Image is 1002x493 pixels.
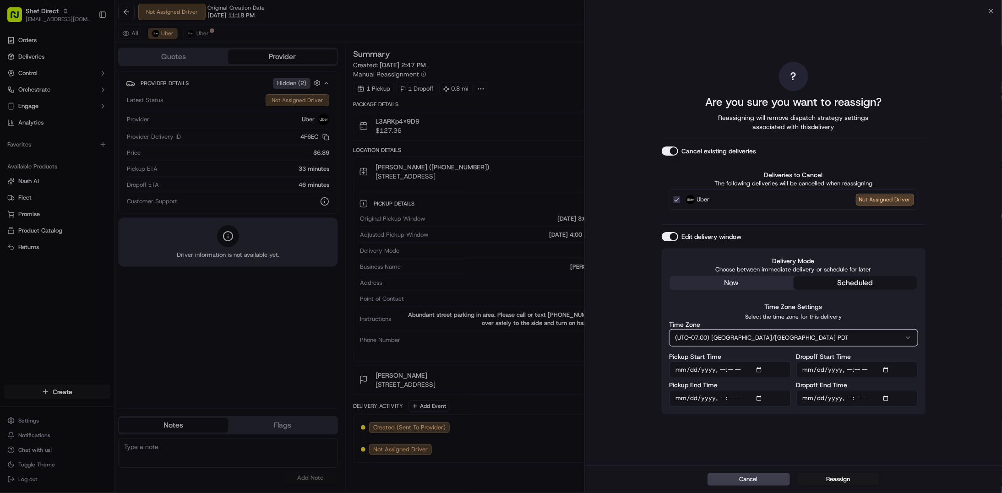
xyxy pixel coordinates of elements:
[669,179,918,188] p: The following deliveries will be cancelled when reassigning
[796,353,851,360] label: Dropoff Start Time
[765,303,822,311] label: Time Zone Settings
[31,97,116,104] div: We're available if you need us!
[779,62,808,91] div: ?
[705,95,882,109] h2: Are you sure you want to reassign?
[708,473,790,486] button: Cancel
[670,313,918,320] p: Select the time zone for this delivery
[9,134,16,141] div: 📗
[670,353,722,360] label: Pickup Start Time
[9,10,27,28] img: Nash
[669,170,918,179] label: Deliveries to Cancel
[670,321,701,328] label: Time Zone
[706,113,882,131] span: Reassigning will remove dispatch strategy settings associated with this delivery
[670,382,718,388] label: Pickup End Time
[74,130,151,146] a: 💻API Documentation
[77,134,85,141] div: 💻
[9,88,26,104] img: 1736555255976-a54dd68f-1ca7-489b-9aae-adbdc363a1c4
[5,130,74,146] a: 📗Knowledge Base
[670,265,918,274] p: Choose between immediate delivery or schedule for later
[670,276,794,290] button: now
[670,256,918,265] label: Delivery Mode
[31,88,150,97] div: Start new chat
[91,156,111,163] span: Pylon
[682,232,742,241] label: Edit delivery window
[65,155,111,163] a: Powered byPylon
[797,473,880,486] button: Reassign
[796,382,848,388] label: Dropoff End Time
[794,276,917,290] button: scheduled
[697,195,710,204] span: Uber
[682,146,757,156] label: Cancel existing deliveries
[9,37,167,52] p: Welcome 👋
[156,91,167,102] button: Start new chat
[18,133,70,142] span: Knowledge Base
[24,60,165,69] input: Got a question? Start typing here...
[686,195,695,204] img: Uber
[87,133,147,142] span: API Documentation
